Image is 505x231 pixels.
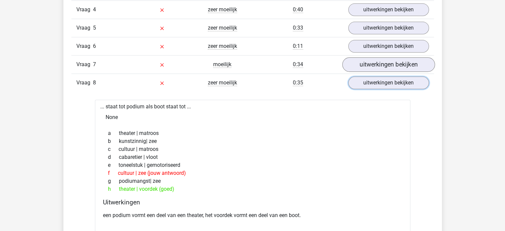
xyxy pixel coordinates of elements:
span: Vraag [76,24,93,32]
span: f [108,169,118,177]
a: uitwerkingen bekijken [348,40,429,53]
span: 5 [93,25,96,31]
span: d [108,153,119,161]
span: Vraag [76,79,93,87]
span: zeer moeilijk [208,25,237,31]
span: zeer moeilijk [208,79,237,86]
span: 0:40 [293,6,303,13]
div: theater | voordek (goed) [103,185,402,193]
div: cultuur | zee (jouw antwoord) [103,169,402,177]
span: 8 [93,79,96,86]
span: Vraag [76,60,93,68]
span: 6 [93,43,96,49]
span: a [108,129,119,137]
div: podiumangst| zee [103,177,402,185]
span: zeer moeilijk [208,6,237,13]
div: toneelstuk | gemotoriseerd [103,161,402,169]
a: uitwerkingen bekijken [348,22,429,34]
span: 0:34 [293,61,303,68]
span: c [108,145,119,153]
a: uitwerkingen bekijken [342,57,435,72]
div: cabaretier | vloot [103,153,402,161]
span: h [108,185,119,193]
span: 4 [93,6,96,13]
h4: Uitwerkingen [103,198,402,206]
div: theater | matroos [103,129,402,137]
span: 0:35 [293,79,303,86]
span: e [108,161,119,169]
div: kunstzinnig| zee [103,137,402,145]
span: zeer moeilijk [208,43,237,50]
span: Vraag [76,42,93,50]
span: 0:33 [293,25,303,31]
span: Vraag [76,6,93,14]
div: None [100,111,405,124]
span: moeilijk [213,61,231,68]
span: g [108,177,119,185]
span: 7 [93,61,96,67]
a: uitwerkingen bekijken [348,3,429,16]
div: cultuur | matroos [103,145,402,153]
span: b [108,137,119,145]
a: uitwerkingen bekijken [348,76,429,89]
p: een podium vormt een deel van een theater, het voordek vormt een deel van een boot. [103,211,402,219]
span: 0:11 [293,43,303,50]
